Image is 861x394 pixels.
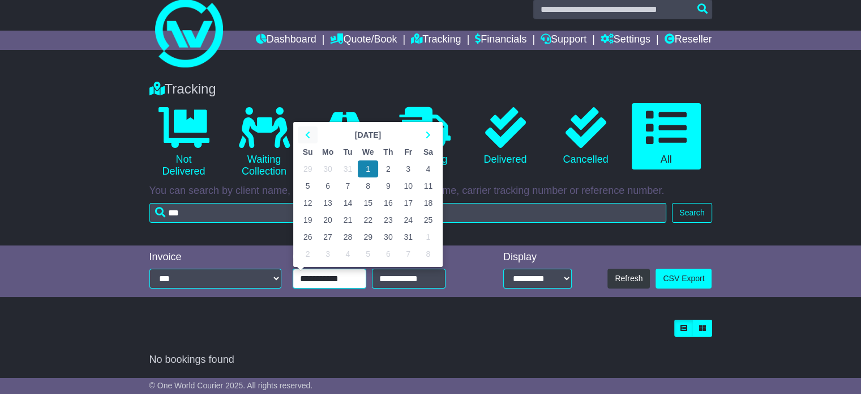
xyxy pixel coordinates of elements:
[358,177,378,194] td: 8
[398,143,418,160] th: Fr
[418,245,438,262] td: 8
[338,211,358,228] td: 21
[378,177,398,194] td: 9
[503,251,572,264] div: Display
[541,31,586,50] a: Support
[338,194,358,211] td: 14
[358,245,378,262] td: 5
[310,103,379,170] a: In Transit
[318,126,418,143] th: Select Month
[607,269,650,289] button: Refresh
[338,245,358,262] td: 4
[471,103,540,170] a: Delivered
[318,177,338,194] td: 6
[418,143,438,160] th: Sa
[338,143,358,160] th: Tu
[656,269,712,289] a: CSV Export
[398,228,418,245] td: 31
[358,228,378,245] td: 29
[398,245,418,262] td: 7
[144,81,718,98] div: Tracking
[330,31,397,50] a: Quote/Book
[632,103,701,170] a: All
[318,160,338,177] td: 30
[418,160,438,177] td: 4
[398,177,418,194] td: 10
[378,194,398,211] td: 16
[318,245,338,262] td: 3
[298,143,318,160] th: Su
[298,194,318,211] td: 12
[358,211,378,228] td: 22
[418,194,438,211] td: 18
[338,177,358,194] td: 7
[338,160,358,177] td: 31
[672,203,712,223] button: Search
[418,228,438,245] td: 1
[298,245,318,262] td: 2
[358,143,378,160] th: We
[149,251,282,264] div: Invoice
[149,103,219,182] a: Not Delivered
[318,228,338,245] td: 27
[391,103,460,170] a: Delivering
[256,31,316,50] a: Dashboard
[230,103,299,182] a: Waiting Collection
[298,228,318,245] td: 26
[318,143,338,160] th: Mo
[664,31,712,50] a: Reseller
[298,160,318,177] td: 29
[398,211,418,228] td: 24
[358,160,378,177] td: 1
[378,143,398,160] th: Th
[298,211,318,228] td: 19
[378,245,398,262] td: 6
[358,194,378,211] td: 15
[551,103,620,170] a: Cancelled
[378,211,398,228] td: 23
[149,185,712,197] p: You can search by client name, OWC tracking number, carrier name, carrier tracking number or refe...
[378,160,398,177] td: 2
[298,177,318,194] td: 5
[149,354,712,366] div: No bookings found
[398,160,418,177] td: 3
[149,381,313,390] span: © One World Courier 2025. All rights reserved.
[378,228,398,245] td: 30
[398,194,418,211] td: 17
[338,228,358,245] td: 28
[418,211,438,228] td: 25
[601,31,650,50] a: Settings
[411,31,461,50] a: Tracking
[318,211,338,228] td: 20
[475,31,526,50] a: Financials
[318,194,338,211] td: 13
[418,177,438,194] td: 11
